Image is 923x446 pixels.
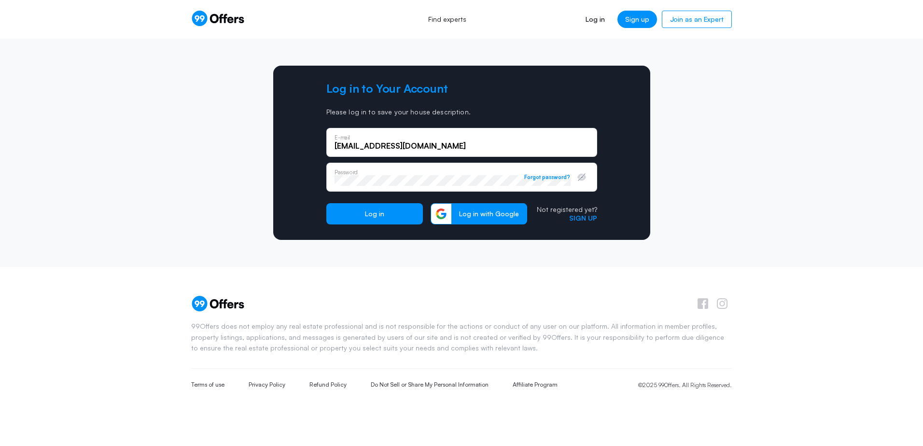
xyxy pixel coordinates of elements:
a: Sign up [569,214,597,222]
a: Log in [578,11,612,28]
h2: Log in to Your Account [326,81,597,96]
p: 99Offers does not employ any real estate professional and is not responsible for the actions or c... [191,321,732,353]
a: Terms of use [191,381,224,389]
p: ©2025 99Offers. All Rights Reserved. [638,380,732,390]
a: Affiliate Program [513,381,558,389]
p: Password [335,169,358,175]
a: Find experts [418,9,477,30]
button: Log in [326,203,423,224]
p: Please log in to save your house description. [326,108,597,116]
span: Log in with Google [451,209,527,218]
button: Forgot password? [524,174,570,181]
a: Privacy Policy [249,381,285,389]
p: Not registered yet? [537,205,597,214]
button: Log in with Google [431,203,527,224]
a: Do Not Sell or Share My Personal Information [371,381,489,389]
p: E-mail [335,135,350,140]
a: Refund Policy [309,381,347,389]
a: Sign up [617,11,657,28]
a: Join as an Expert [662,11,732,28]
